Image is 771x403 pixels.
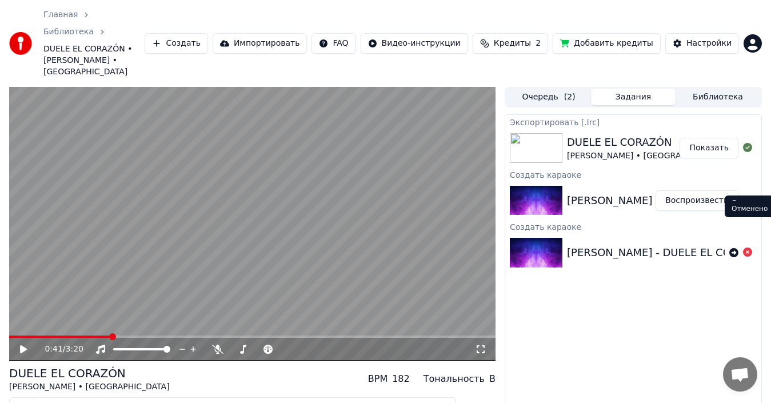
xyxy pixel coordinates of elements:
[473,33,548,54] button: Кредиты2
[145,33,207,54] button: Создать
[213,33,307,54] button: Импортировать
[489,372,496,386] div: B
[9,32,32,55] img: youka
[680,138,738,158] button: Показать
[45,344,62,355] span: 0:41
[9,381,170,393] div: [PERSON_NAME] • [GEOGRAPHIC_DATA]
[505,167,761,181] div: Создать караоке
[591,89,676,105] button: Задания
[424,372,485,386] div: Тональность
[536,38,541,49] span: 2
[506,89,591,105] button: Очередь
[553,33,661,54] button: Добавить кредиты
[43,43,145,78] span: DUELE EL CORAZÓN • [PERSON_NAME] • [GEOGRAPHIC_DATA]
[505,115,761,129] div: Экспортировать [.lrc]
[311,33,355,54] button: FAQ
[43,26,94,38] a: Библиотека
[505,220,761,233] div: Создать караоке
[9,365,170,381] div: DUELE EL CORAZÓN
[665,33,739,54] button: Настройки
[564,91,576,103] span: ( 2 )
[45,344,72,355] div: /
[656,190,738,211] button: Воспроизвести
[43,9,78,21] a: Главная
[567,150,728,162] div: [PERSON_NAME] • [GEOGRAPHIC_DATA]
[676,89,760,105] button: Библиотека
[66,344,83,355] span: 3:20
[368,372,388,386] div: BPM
[494,38,531,49] span: Кредиты
[43,9,145,78] nav: breadcrumb
[686,38,732,49] div: Настройки
[361,33,468,54] button: Видео-инструкции
[392,372,410,386] div: 182
[567,134,728,150] div: DUELE EL CORAZÓN
[723,357,757,392] a: Открытый чат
